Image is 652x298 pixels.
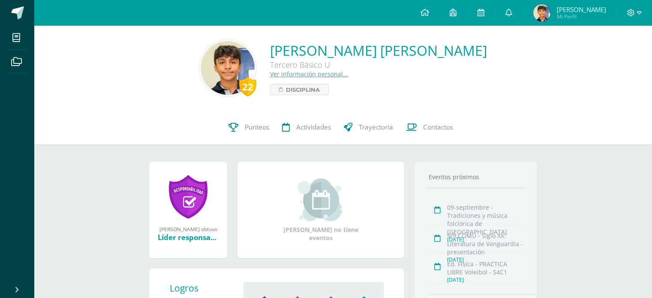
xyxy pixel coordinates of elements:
span: Disciplina [286,84,320,95]
div: [PERSON_NAME] obtuvo [158,226,219,232]
span: Actividades [296,123,331,132]
span: Punteos [245,123,269,132]
a: Contactos [400,110,460,144]
div: [DATE] [447,276,524,283]
img: b14a70c19dbffc59b4fecd6f8487f525.png [201,41,255,95]
div: Ed. Física - PRACTICA LIBRE Voleibol - S4C1 [447,260,524,276]
span: [PERSON_NAME] [557,5,606,14]
a: [PERSON_NAME] [PERSON_NAME] [270,41,487,60]
a: Actividades [276,110,337,144]
a: Ver información personal... [270,70,348,78]
img: event_small.png [297,178,344,221]
a: Punteos [222,110,276,144]
div: 09-septiembre - Tradiciones y música folclórica de [GEOGRAPHIC_DATA] [447,203,524,236]
div: Logros [170,282,237,294]
div: 22 [239,77,256,96]
img: 0e6c51aebb6d4d2a5558b620d4561360.png [533,4,550,21]
div: 9/9 COMU - Siglo XX: Literatura de Vanguardia - presentación [447,232,524,256]
span: Contactos [423,123,453,132]
a: Trayectoria [337,110,400,144]
a: Disciplina [270,84,329,95]
div: Líder responsable [158,232,219,242]
div: [PERSON_NAME] no tiene eventos [278,178,364,242]
div: Tercero Básico U [270,60,487,70]
div: Eventos próximos [425,173,526,181]
span: Mi Perfil [557,13,606,20]
span: Trayectoria [359,123,393,132]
